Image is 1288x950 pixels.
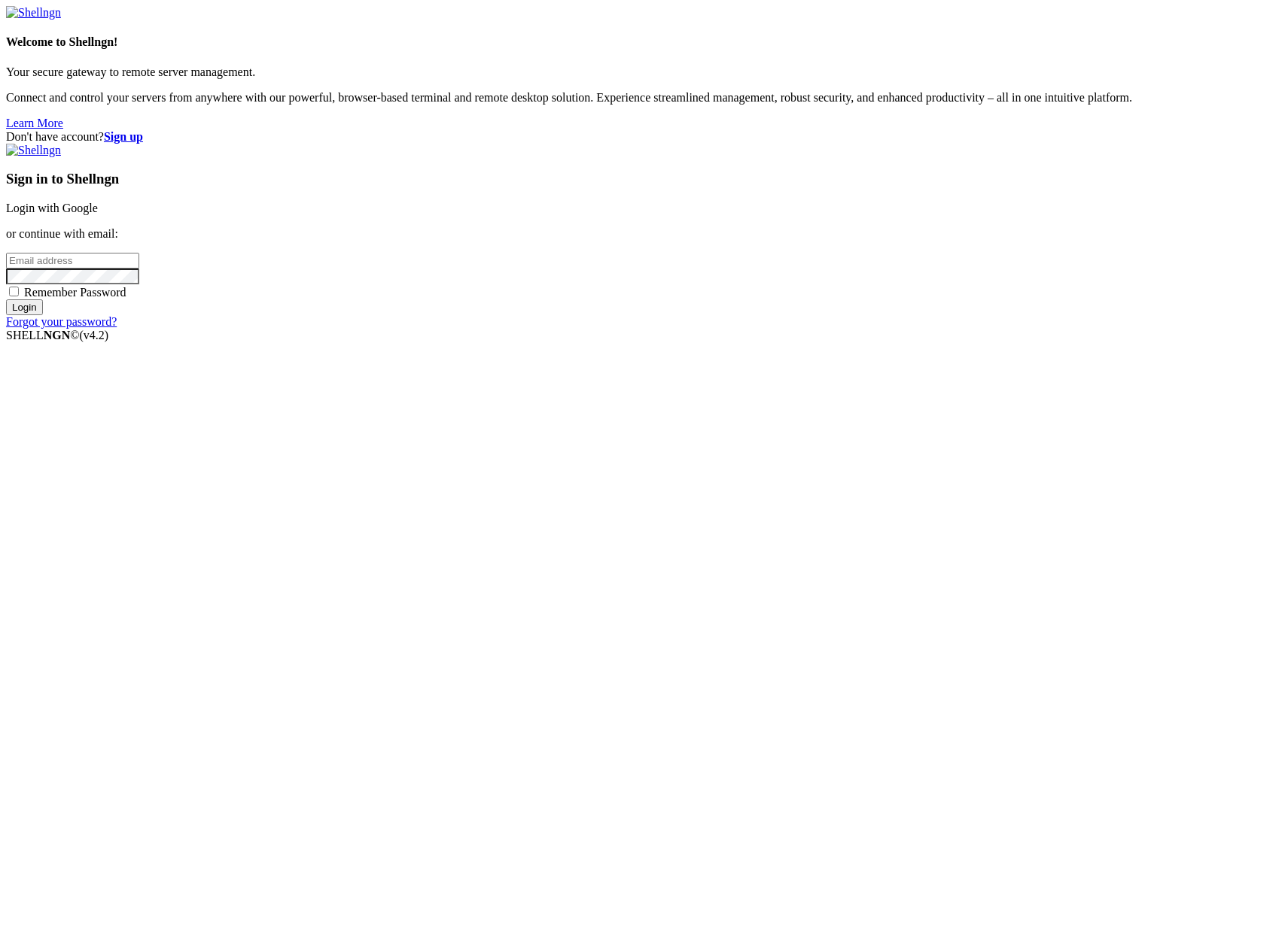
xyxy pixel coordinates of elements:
span: 4.2.0 [80,329,109,341]
div: Don't have account? [6,130,1282,144]
a: Login with Google [6,202,98,214]
input: Login [6,299,43,315]
a: Forgot your password? [6,315,117,328]
span: Remember Password [24,286,126,299]
input: Remember Password [9,287,19,296]
input: Email address [6,253,139,269]
a: Sign up [104,130,143,143]
p: or continue with email: [6,227,1282,241]
p: Connect and control your servers from anywhere with our powerful, browser-based terminal and remo... [6,91,1282,105]
b: NGN [44,329,71,341]
p: Your secure gateway to remote server management. [6,65,1282,79]
a: Learn More [6,117,63,129]
img: Shellngn [6,6,61,20]
h3: Sign in to Shellngn [6,171,1282,187]
img: Shellngn [6,144,61,157]
h4: Welcome to Shellngn! [6,35,1282,49]
span: SHELL © [6,329,108,341]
